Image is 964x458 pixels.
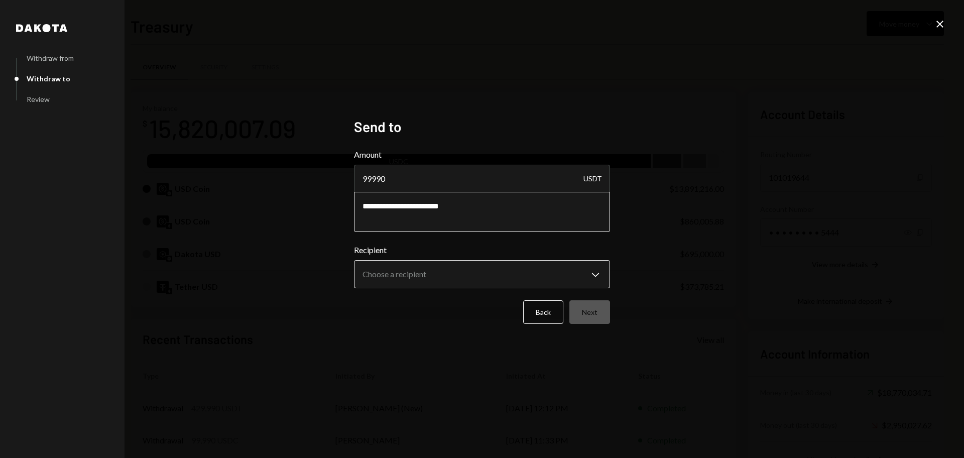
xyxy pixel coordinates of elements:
button: Recipient [354,260,610,288]
label: Recipient [354,244,610,256]
div: Review [27,95,50,103]
div: Withdraw to [27,74,70,83]
input: Enter amount [354,165,610,193]
div: Withdraw from [27,54,74,62]
h2: Send to [354,117,610,137]
label: Amount [354,149,610,161]
button: Back [523,300,563,324]
div: USDT [583,165,602,193]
